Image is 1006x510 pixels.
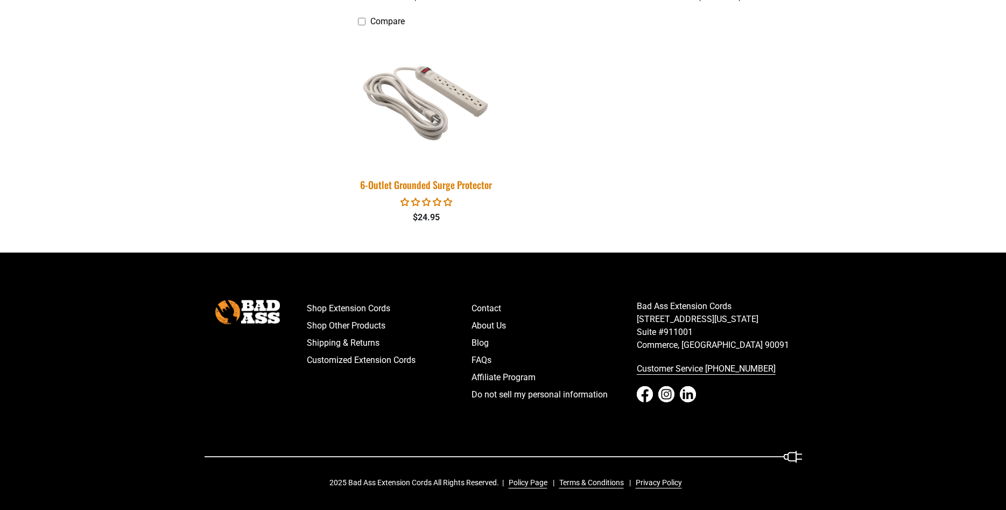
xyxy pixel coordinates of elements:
[472,352,637,369] a: FAQs
[472,334,637,352] a: Blog
[472,317,637,334] a: About Us
[555,477,624,488] a: Terms & Conditions
[329,477,690,488] div: 2025 Bad Ass Extension Cords All Rights Reserved.
[637,360,802,378] a: Customer Service [PHONE_NUMBER]
[400,197,452,207] span: 0.00 stars
[358,32,495,196] a: 6-Outlet Grounded Surge Protector 6-Outlet Grounded Surge Protector
[370,16,405,26] span: Compare
[472,300,637,317] a: Contact
[358,180,495,190] div: 6-Outlet Grounded Surge Protector
[307,334,472,352] a: Shipping & Returns
[504,477,547,488] a: Policy Page
[307,317,472,334] a: Shop Other Products
[637,300,802,352] p: Bad Ass Extension Cords [STREET_ADDRESS][US_STATE] Suite #911001 Commerce, [GEOGRAPHIC_DATA] 90091
[307,352,472,369] a: Customized Extension Cords
[215,300,280,324] img: Bad Ass Extension Cords
[472,386,637,403] a: Do not sell my personal information
[307,300,472,317] a: Shop Extension Cords
[631,477,682,488] a: Privacy Policy
[472,369,637,386] a: Affiliate Program
[351,31,502,169] img: 6-Outlet Grounded Surge Protector
[358,211,495,224] div: $24.95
